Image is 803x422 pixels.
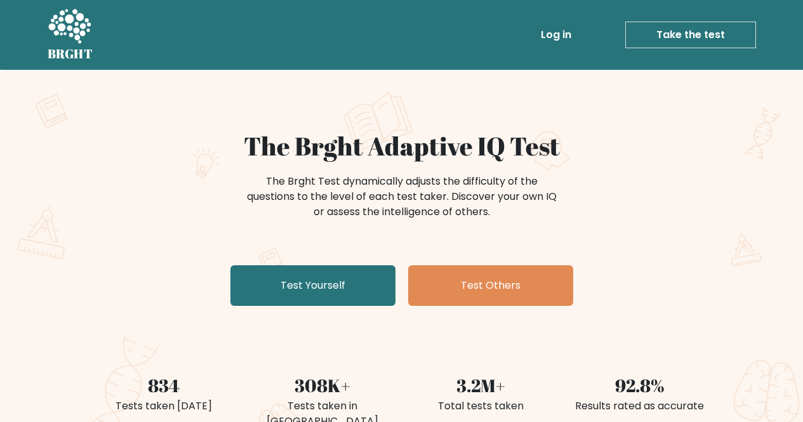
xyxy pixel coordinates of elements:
[48,5,93,65] a: BRGHT
[92,131,712,161] h1: The Brght Adaptive IQ Test
[92,399,236,414] div: Tests taken [DATE]
[568,399,712,414] div: Results rated as accurate
[230,265,395,306] a: Test Yourself
[48,46,93,62] h5: BRGHT
[409,399,553,414] div: Total tests taken
[536,22,576,48] a: Log in
[409,372,553,399] div: 3.2M+
[251,372,394,399] div: 308K+
[568,372,712,399] div: 92.8%
[243,174,561,220] div: The Brght Test dynamically adjusts the difficulty of the questions to the level of each test take...
[92,372,236,399] div: 834
[625,22,756,48] a: Take the test
[408,265,573,306] a: Test Others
